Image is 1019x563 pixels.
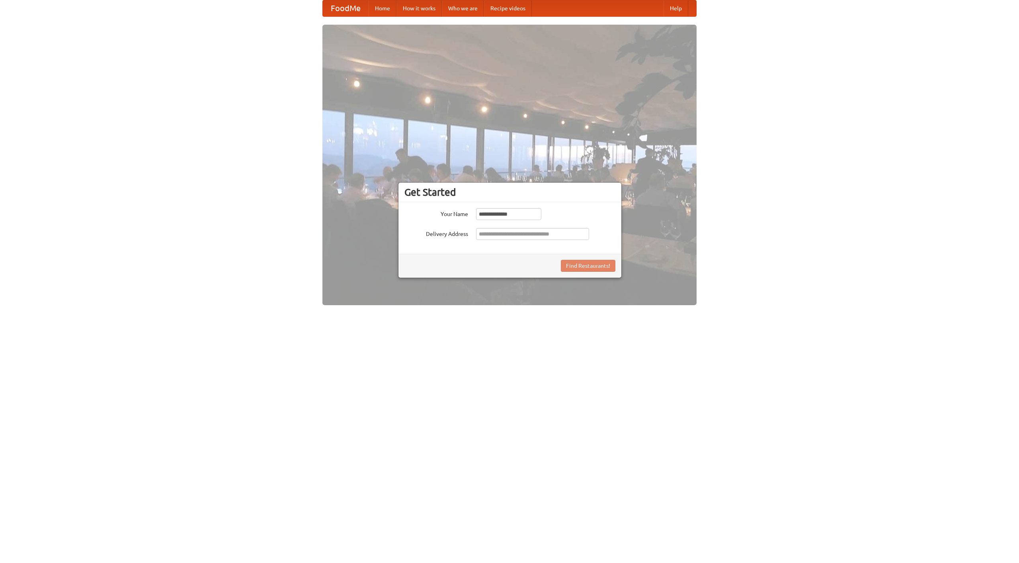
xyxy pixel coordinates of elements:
a: Who we are [442,0,484,16]
button: Find Restaurants! [561,260,615,272]
label: Your Name [404,208,468,218]
a: How it works [396,0,442,16]
a: FoodMe [323,0,369,16]
h3: Get Started [404,186,615,198]
a: Help [664,0,688,16]
a: Recipe videos [484,0,532,16]
label: Delivery Address [404,228,468,238]
a: Home [369,0,396,16]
